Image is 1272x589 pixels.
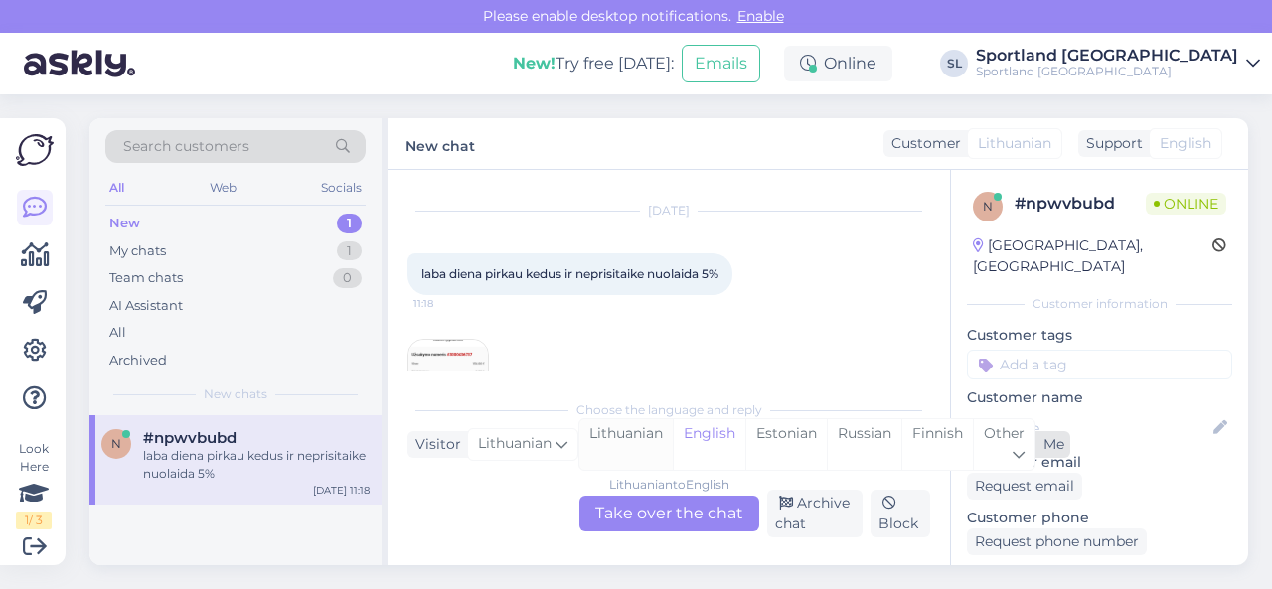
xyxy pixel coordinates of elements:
span: Enable [731,7,790,25]
div: English [673,419,745,470]
div: laba diena pirkau kedus ir neprisitaike nuolaida 5% [143,447,370,483]
div: Russian [827,419,901,470]
span: #npwvbubd [143,429,237,447]
span: Lithuanian [978,133,1051,154]
span: 11:18 [413,296,488,311]
div: 0 [333,268,362,288]
div: 1 / 3 [16,512,52,529]
span: English [1160,133,1211,154]
button: Emails [682,45,760,82]
input: Add name [968,417,1209,439]
img: Attachment [408,340,488,419]
div: # npwvbubd [1015,192,1146,216]
div: Customer information [967,295,1232,313]
label: New chat [405,130,475,157]
div: Archive chat [767,490,864,537]
span: laba diena pirkau kedus ir neprisitaike nuolaida 5% [421,266,718,281]
div: Request phone number [967,528,1147,555]
div: Sportland [GEOGRAPHIC_DATA] [976,48,1238,64]
div: All [109,323,126,343]
div: Socials [317,175,366,201]
span: Online [1146,193,1226,215]
div: Customer [883,133,961,154]
div: Archived [109,351,167,370]
div: 1 [337,214,362,233]
div: Me [1035,434,1064,455]
span: Lithuanian [478,433,552,455]
div: Visitor [407,434,461,455]
span: n [983,199,993,214]
div: Lithuanian to English [609,476,729,494]
span: New chats [204,385,267,403]
div: Block [871,490,930,537]
div: Sportland [GEOGRAPHIC_DATA] [976,64,1238,79]
div: AI Assistant [109,296,183,316]
div: Try free [DATE]: [513,52,674,75]
span: n [111,436,121,451]
div: Web [206,175,240,201]
p: Customer phone [967,508,1232,528]
div: New [109,214,140,233]
div: Look Here [16,440,52,529]
div: [DATE] 11:18 [313,483,370,498]
p: Customer name [967,387,1232,408]
span: Other [984,424,1025,442]
input: Add a tag [967,350,1232,379]
div: 1 [337,241,362,261]
p: Customer tags [967,325,1232,346]
div: Team chats [109,268,183,288]
a: Sportland [GEOGRAPHIC_DATA]Sportland [GEOGRAPHIC_DATA] [976,48,1260,79]
p: Customer email [967,452,1232,473]
div: Choose the language and reply [407,401,930,419]
div: All [105,175,128,201]
div: Support [1078,133,1143,154]
div: Take over the chat [579,496,759,531]
div: [GEOGRAPHIC_DATA], [GEOGRAPHIC_DATA] [973,235,1212,277]
div: My chats [109,241,166,261]
div: [DATE] [407,202,930,220]
div: Request email [967,473,1082,500]
div: SL [940,50,968,77]
img: Askly Logo [16,134,54,166]
div: Online [784,46,892,81]
b: New! [513,54,556,73]
div: Estonian [745,419,827,470]
div: Finnish [901,419,973,470]
p: Visited pages [967,563,1232,584]
div: Lithuanian [579,419,673,470]
span: Search customers [123,136,249,157]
